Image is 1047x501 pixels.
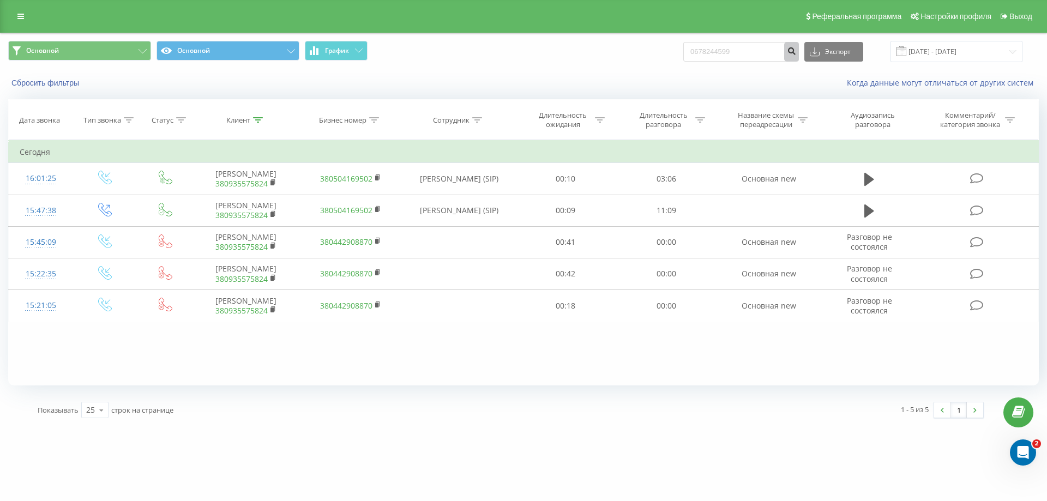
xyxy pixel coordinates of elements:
td: 00:09 [515,195,616,226]
div: Сотрудник [433,116,470,125]
td: 00:42 [515,258,616,289]
td: [PERSON_NAME] (SIP) [402,163,515,195]
td: Основная new [717,290,821,322]
div: Длительность ожидания [534,111,592,129]
td: 00:41 [515,226,616,258]
a: 380504169502 [320,205,372,215]
button: График [305,41,368,61]
td: [PERSON_NAME] [194,226,298,258]
div: 1 - 5 из 5 [901,404,929,415]
a: 380442908870 [320,237,372,247]
span: Реферальная программа [812,12,901,21]
td: 00:00 [616,226,716,258]
span: 2 [1032,439,1041,448]
div: 25 [86,405,95,415]
button: Основной [8,41,151,61]
a: 380935575824 [215,274,268,284]
a: 380935575824 [215,178,268,189]
td: 11:09 [616,195,716,226]
button: Экспорт [804,42,863,62]
div: Комментарий/категория звонка [938,111,1002,129]
span: Настройки профиля [920,12,991,21]
td: Основная new [717,163,821,195]
span: Показывать [38,405,79,415]
div: Тип звонка [83,116,121,125]
td: [PERSON_NAME] (SIP) [402,195,515,226]
a: Когда данные могут отличаться от других систем [847,77,1039,88]
a: 1 [950,402,967,418]
div: 15:21:05 [20,295,62,316]
button: Сбросить фильтры [8,78,85,88]
td: [PERSON_NAME] [194,258,298,289]
div: Бизнес номер [319,116,366,125]
a: 380935575824 [215,210,268,220]
a: 380935575824 [215,305,268,316]
div: 15:47:38 [20,200,62,221]
span: Разговор не состоялся [847,263,892,283]
a: 380442908870 [320,300,372,311]
div: 15:22:35 [20,263,62,285]
td: [PERSON_NAME] [194,195,298,226]
a: 380442908870 [320,268,372,279]
div: Статус [152,116,173,125]
input: Поиск по номеру [683,42,799,62]
span: строк на странице [111,405,173,415]
td: 00:10 [515,163,616,195]
div: 15:45:09 [20,232,62,253]
a: 380504169502 [320,173,372,184]
td: 03:06 [616,163,716,195]
div: 16:01:25 [20,168,62,189]
td: 00:18 [515,290,616,322]
td: Основная new [717,226,821,258]
td: Сегодня [9,141,1039,163]
iframe: Intercom live chat [1010,439,1036,466]
td: [PERSON_NAME] [194,163,298,195]
span: Разговор не состоялся [847,232,892,252]
td: 00:00 [616,290,716,322]
td: [PERSON_NAME] [194,290,298,322]
td: Основная new [717,258,821,289]
div: Аудиозапись разговора [838,111,908,129]
span: Выход [1009,12,1032,21]
span: Разговор не состоялся [847,295,892,316]
button: Основной [157,41,299,61]
span: График [325,47,349,55]
div: Название схемы переадресации [737,111,795,129]
div: Длительность разговора [634,111,693,129]
td: 00:00 [616,258,716,289]
div: Клиент [226,116,250,125]
div: Дата звонка [19,116,60,125]
span: Основной [26,46,59,55]
a: 380935575824 [215,242,268,252]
